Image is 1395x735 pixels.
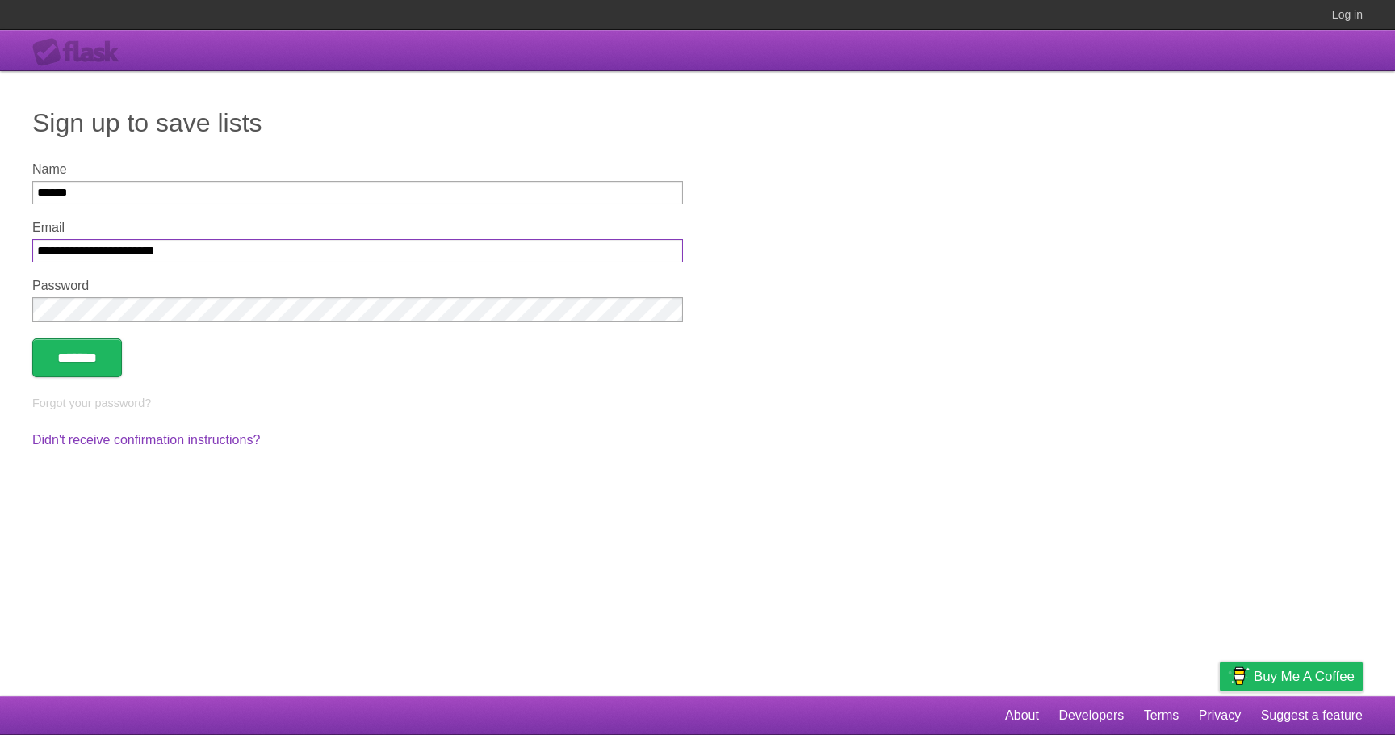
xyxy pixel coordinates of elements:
img: Buy me a coffee [1228,662,1250,690]
label: Email [32,220,683,235]
label: Name [32,162,683,177]
a: Forgot your password? [32,397,151,409]
h1: Sign up to save lists [32,103,1363,142]
label: Password [32,279,683,293]
a: About [1005,700,1039,731]
a: Developers [1058,700,1124,731]
a: Privacy [1199,700,1241,731]
a: Suggest a feature [1261,700,1363,731]
a: Didn't receive confirmation instructions? [32,433,260,447]
a: Terms [1144,700,1179,731]
div: Flask [32,38,129,67]
span: Buy me a coffee [1254,662,1355,691]
a: Buy me a coffee [1220,661,1363,691]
